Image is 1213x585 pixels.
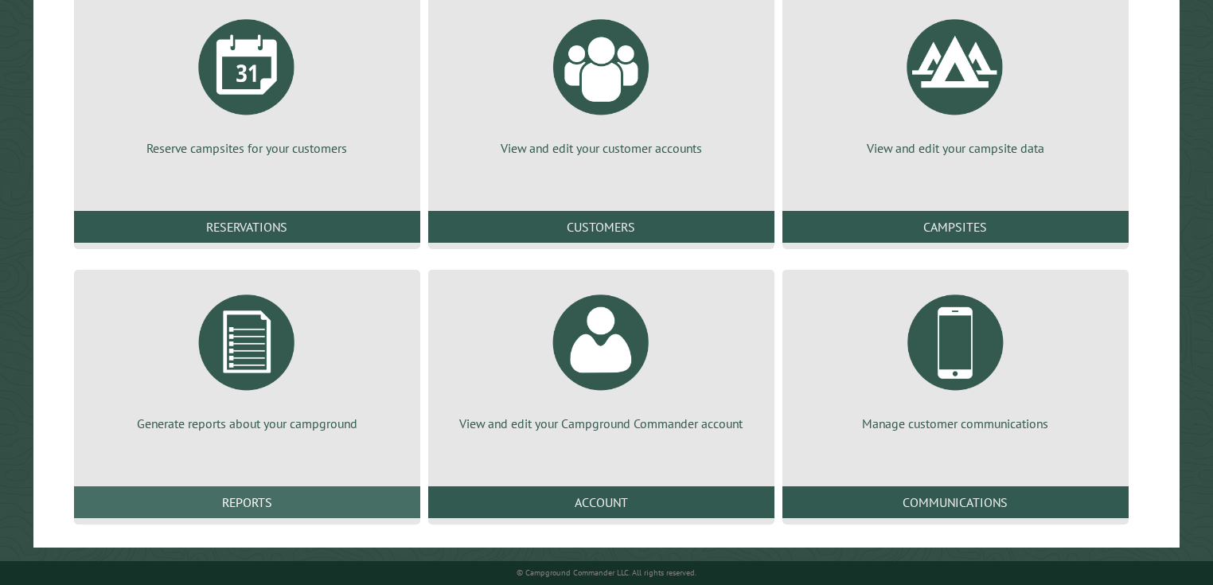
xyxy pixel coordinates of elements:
a: Manage customer communications [802,283,1110,432]
p: Reserve campsites for your customers [93,139,401,157]
a: Campsites [782,211,1129,243]
p: Generate reports about your campground [93,415,401,432]
p: View and edit your Campground Commander account [447,415,755,432]
small: © Campground Commander LLC. All rights reserved. [517,567,696,578]
p: Manage customer communications [802,415,1110,432]
a: Customers [428,211,774,243]
a: View and edit your customer accounts [447,7,755,157]
a: Communications [782,486,1129,518]
a: View and edit your Campground Commander account [447,283,755,432]
p: View and edit your campsite data [802,139,1110,157]
a: Reservations [74,211,420,243]
p: View and edit your customer accounts [447,139,755,157]
a: View and edit your campsite data [802,7,1110,157]
a: Account [428,486,774,518]
a: Reserve campsites for your customers [93,7,401,157]
a: Generate reports about your campground [93,283,401,432]
a: Reports [74,486,420,518]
